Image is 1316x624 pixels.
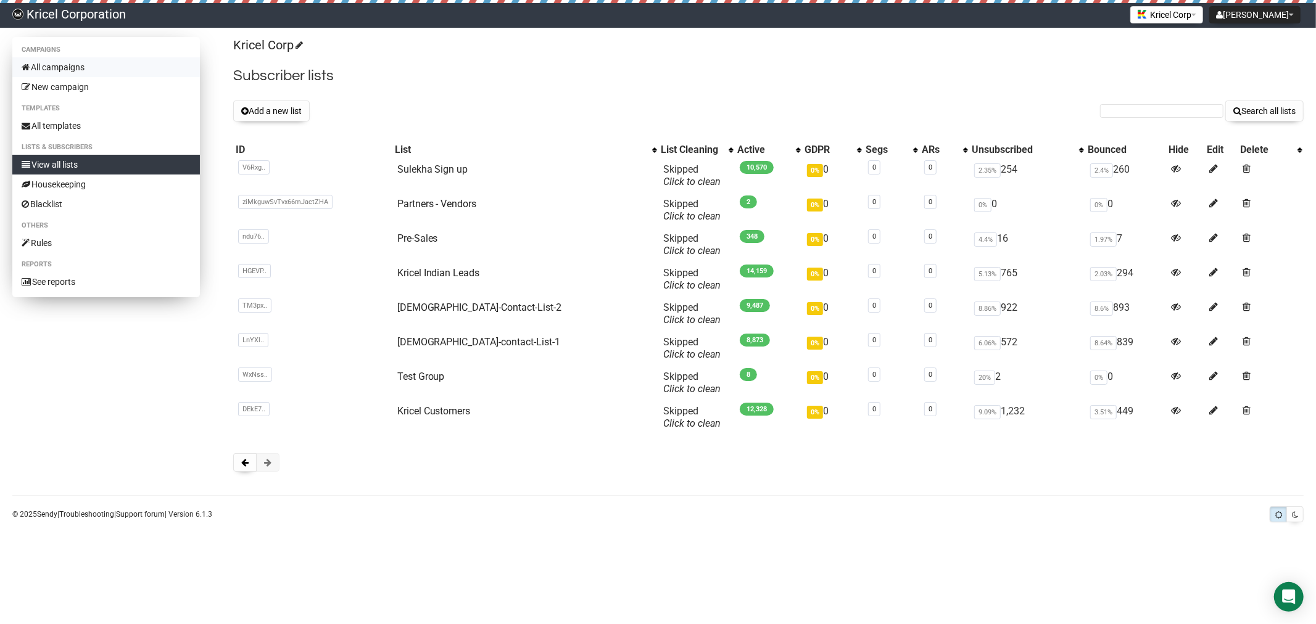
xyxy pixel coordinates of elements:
[663,348,721,360] a: Click to clean
[658,141,735,158] th: List Cleaning: No sort applied, activate to apply an ascending sort
[802,366,863,400] td: 0
[663,405,721,429] span: Skipped
[238,229,269,244] span: ndu76..
[1088,144,1164,156] div: Bounced
[969,228,1085,262] td: 16
[872,336,876,344] a: 0
[12,9,23,20] img: 79b6858f2fdb6f0bdcc40461c13748f9
[969,193,1085,228] td: 0
[12,101,200,116] li: Templates
[238,160,270,174] span: V6Rxg..
[1085,228,1166,262] td: 7
[1085,193,1166,228] td: 0
[397,405,471,417] a: Kricel Customers
[802,193,863,228] td: 0
[807,302,823,315] span: 0%
[663,371,721,395] span: Skipped
[12,174,200,194] a: Housekeeping
[397,232,438,244] a: Pre-Sales
[1090,163,1113,178] span: 2.4%
[12,77,200,97] a: New campaign
[863,141,920,158] th: Segs: No sort applied, activate to apply an ascending sort
[929,302,932,310] a: 0
[663,267,721,291] span: Skipped
[1085,262,1166,297] td: 294
[807,371,823,384] span: 0%
[969,158,1085,193] td: 254
[866,144,908,156] div: Segs
[802,262,863,297] td: 0
[807,199,823,211] span: 0%
[1205,141,1238,158] th: Edit: No sort applied, sorting is disabled
[1166,141,1205,158] th: Hide: No sort applied, sorting is disabled
[59,510,114,519] a: Troubleshooting
[663,314,721,326] a: Click to clean
[1085,141,1166,158] th: Bounced: No sort applied, sorting is disabled
[663,383,721,395] a: Click to clean
[12,57,200,77] a: All campaigns
[12,218,200,233] li: Others
[1085,400,1166,435] td: 449
[740,403,774,416] span: 12,328
[1085,297,1166,331] td: 893
[974,198,991,212] span: 0%
[802,331,863,366] td: 0
[395,144,647,156] div: List
[1090,232,1117,247] span: 1.97%
[740,195,757,208] span: 2
[663,232,721,257] span: Skipped
[974,371,995,385] span: 20%
[238,402,270,416] span: DEkE7..
[807,233,823,246] span: 0%
[12,116,200,136] a: All templates
[663,245,721,257] a: Click to clean
[238,333,268,347] span: LnYXl..
[1274,582,1304,612] div: Open Intercom Messenger
[1090,336,1117,350] span: 8.64%
[974,405,1001,419] span: 9.09%
[663,336,721,360] span: Skipped
[238,298,271,313] span: TM3px..
[233,141,392,158] th: ID: No sort applied, sorting is disabled
[740,230,764,243] span: 348
[1090,302,1113,316] span: 8.6%
[969,400,1085,435] td: 1,232
[974,267,1001,281] span: 5.13%
[397,163,468,175] a: Sulekha Sign up
[12,507,212,521] p: © 2025 | | | Version 6.1.3
[1085,158,1166,193] td: 260
[805,144,851,156] div: GDPR
[969,331,1085,366] td: 572
[663,210,721,222] a: Click to clean
[974,232,997,247] span: 4.4%
[12,43,200,57] li: Campaigns
[807,406,823,419] span: 0%
[392,141,659,158] th: List: No sort applied, activate to apply an ascending sort
[1130,6,1203,23] button: Kricel Corp
[802,141,863,158] th: GDPR: No sort applied, activate to apply an ascending sort
[807,337,823,350] span: 0%
[929,336,932,344] a: 0
[969,141,1085,158] th: Unsubscribed: No sort applied, activate to apply an ascending sort
[802,400,863,435] td: 0
[802,158,863,193] td: 0
[12,155,200,174] a: View all lists
[661,144,722,156] div: List Cleaning
[929,163,932,171] a: 0
[397,267,480,279] a: Kricel Indian Leads
[397,198,477,210] a: Partners - Vendors
[1085,331,1166,366] td: 839
[740,299,770,312] span: 9,487
[1238,141,1304,158] th: Delete: No sort applied, activate to apply an ascending sort
[740,334,770,347] span: 8,873
[233,101,310,121] button: Add a new list
[740,161,774,174] span: 10,570
[12,233,200,253] a: Rules
[1169,144,1202,156] div: Hide
[929,267,932,275] a: 0
[872,232,876,240] a: 0
[872,267,876,275] a: 0
[1207,144,1235,156] div: Edit
[663,302,721,326] span: Skipped
[922,144,957,156] div: ARs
